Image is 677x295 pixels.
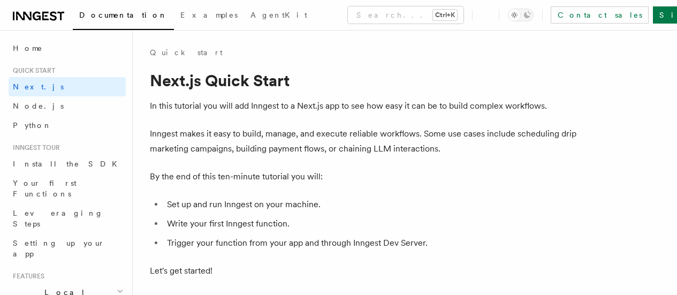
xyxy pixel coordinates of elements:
p: By the end of this ten-minute tutorial you will: [150,169,578,184]
li: Set up and run Inngest on your machine. [164,197,578,212]
a: Your first Functions [9,173,126,203]
span: Inngest tour [9,143,60,152]
a: Contact sales [551,6,649,24]
a: Leveraging Steps [9,203,126,233]
span: Node.js [13,102,64,110]
span: Home [13,43,43,54]
a: Home [9,39,126,58]
p: In this tutorial you will add Inngest to a Next.js app to see how easy it can be to build complex... [150,99,578,114]
span: Python [13,121,52,130]
span: Your first Functions [13,179,77,198]
a: Next.js [9,77,126,96]
span: AgentKit [250,11,307,19]
li: Trigger your function from your app and through Inngest Dev Server. [164,236,578,251]
span: Features [9,272,44,281]
li: Write your first Inngest function. [164,216,578,231]
span: Setting up your app [13,239,105,258]
a: Node.js [9,96,126,116]
h1: Next.js Quick Start [150,71,578,90]
a: Examples [174,3,244,29]
kbd: Ctrl+K [433,10,457,20]
a: Setting up your app [9,233,126,263]
a: AgentKit [244,3,314,29]
a: Documentation [73,3,174,30]
button: Search...Ctrl+K [348,6,463,24]
span: Documentation [79,11,168,19]
a: Quick start [150,47,223,58]
span: Examples [180,11,238,19]
span: Install the SDK [13,160,124,168]
span: Quick start [9,66,55,75]
a: Python [9,116,126,135]
span: Next.js [13,82,64,91]
p: Let's get started! [150,263,578,278]
a: Install the SDK [9,154,126,173]
p: Inngest makes it easy to build, manage, and execute reliable workflows. Some use cases include sc... [150,126,578,156]
span: Leveraging Steps [13,209,103,228]
button: Toggle dark mode [508,9,534,21]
